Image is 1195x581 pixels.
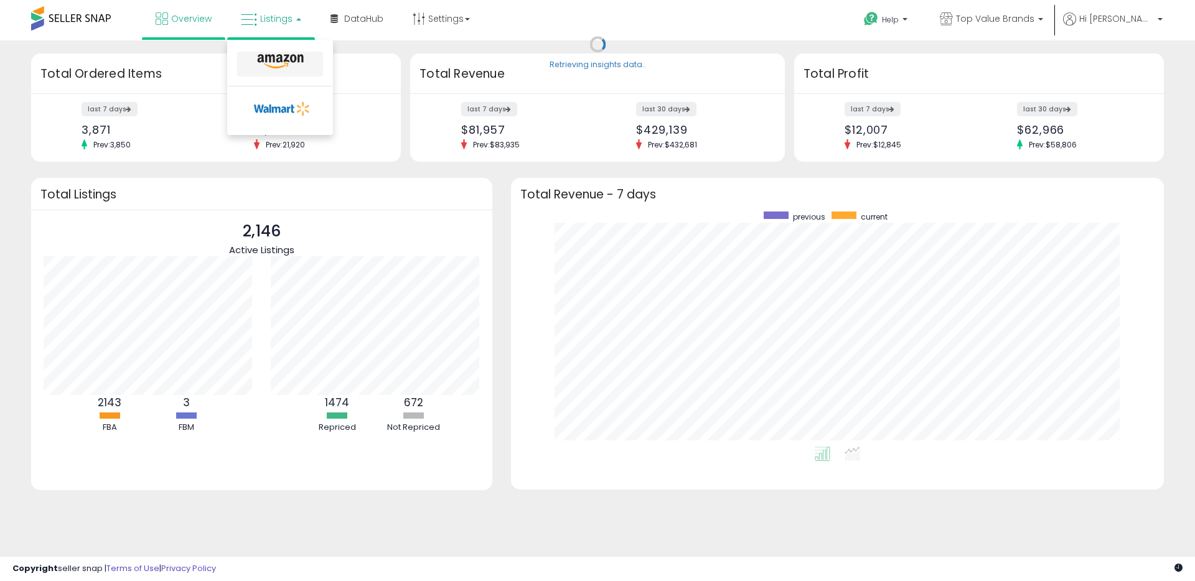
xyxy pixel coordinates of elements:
span: Active Listings [229,243,294,256]
div: FBA [72,422,147,434]
div: Repriced [300,422,375,434]
h3: Total Revenue [419,65,776,83]
h3: Total Listings [40,190,483,199]
h3: Total Profit [804,65,1155,83]
label: last 7 days [82,102,138,116]
span: previous [793,211,825,222]
a: Hi [PERSON_NAME] [1063,12,1163,40]
label: last 7 days [845,102,901,116]
div: 21,078 [254,123,379,136]
b: 2143 [98,395,121,410]
span: Help [882,14,899,25]
div: $12,007 [845,123,970,136]
label: last 7 days [461,102,517,116]
div: $62,966 [1017,123,1142,136]
h3: Total Revenue - 7 days [520,190,1155,199]
span: DataHub [344,12,383,25]
i: Get Help [863,11,879,27]
span: current [861,211,888,222]
span: Listings [260,12,293,25]
b: 3 [183,395,190,410]
label: last 30 days [636,102,696,116]
div: $81,957 [461,123,588,136]
span: Top Value Brands [956,12,1034,25]
h3: Total Ordered Items [40,65,391,83]
span: Prev: 21,920 [260,139,311,150]
a: Help [854,2,920,40]
span: Overview [171,12,212,25]
div: Retrieving insights data.. [550,60,646,71]
div: FBM [149,422,223,434]
div: 3,871 [82,123,207,136]
p: 2,146 [229,220,294,243]
div: $429,139 [636,123,763,136]
span: Prev: $58,806 [1023,139,1083,150]
b: 672 [404,395,423,410]
span: Prev: $83,935 [467,139,526,150]
span: Prev: $12,845 [850,139,907,150]
b: 1474 [325,395,349,410]
label: last 30 days [1017,102,1077,116]
div: Not Repriced [377,422,451,434]
span: Prev: 3,850 [87,139,137,150]
span: Hi [PERSON_NAME] [1079,12,1154,25]
span: Prev: $432,681 [642,139,703,150]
